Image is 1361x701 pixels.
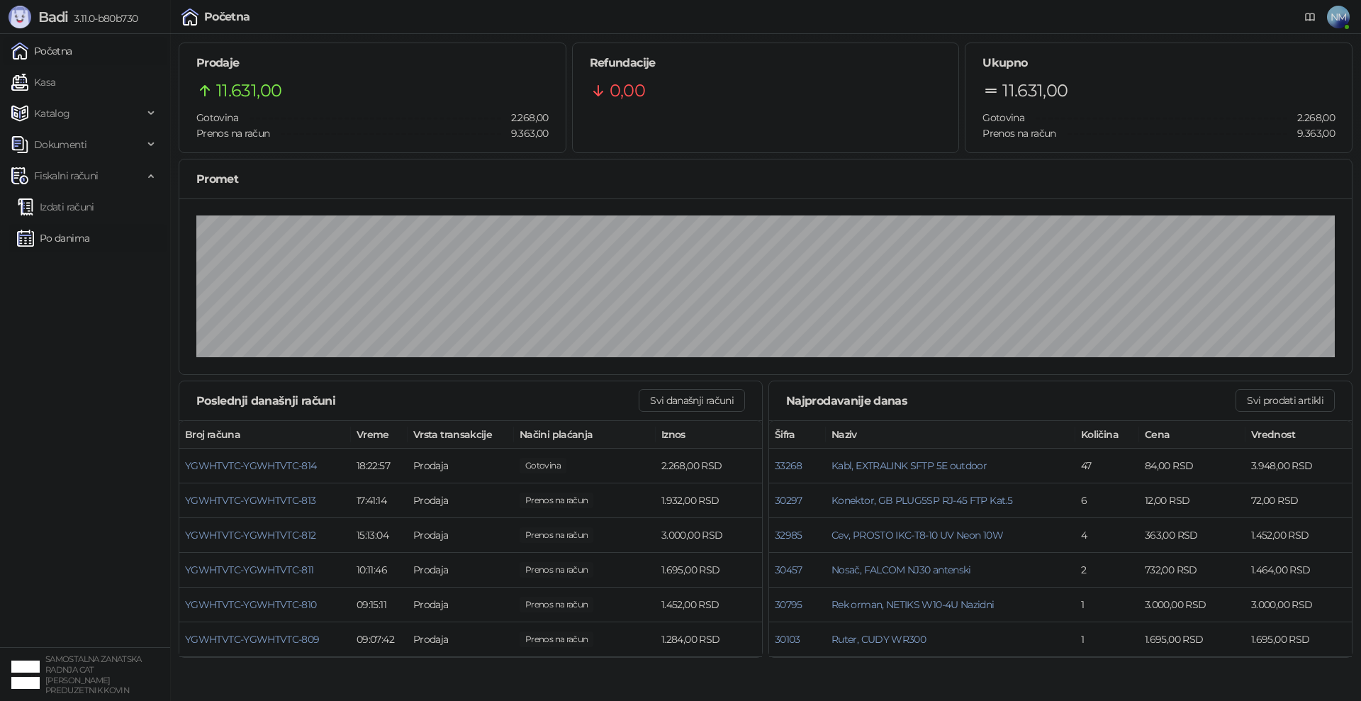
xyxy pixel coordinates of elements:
button: 33268 [775,459,802,472]
th: Broj računa [179,421,351,449]
small: SAMOSTALNA ZANATSKA RADNJA CAT [PERSON_NAME] PREDUZETNIK KOVIN [45,654,142,695]
a: Početna [11,37,72,65]
span: Badi [38,9,68,26]
span: NM [1327,6,1350,28]
div: Poslednji današnji računi [196,392,639,410]
td: Prodaja [408,518,514,553]
span: Dokumenti [34,130,86,159]
td: 84,00 RSD [1139,449,1245,483]
button: YGWHTVTC-YGWHTVTC-810 [185,598,317,611]
td: 3.000,00 RSD [656,518,762,553]
span: 1.284,00 [520,632,593,647]
span: Prenos na račun [982,127,1055,140]
td: 1.695,00 RSD [1139,622,1245,657]
th: Vreme [351,421,408,449]
button: 30457 [775,563,802,576]
td: Prodaja [408,622,514,657]
div: Početna [204,11,250,23]
td: 1 [1075,588,1139,622]
td: Prodaja [408,449,514,483]
th: Načini plaćanja [514,421,656,449]
img: Logo [9,6,31,28]
span: 1.695,00 [520,562,593,578]
th: Vrednost [1245,421,1352,449]
button: YGWHTVTC-YGWHTVTC-811 [185,563,314,576]
h5: Refundacije [590,55,942,72]
td: 2 [1075,553,1139,588]
a: Izdati računi [17,193,94,221]
td: Prodaja [408,588,514,622]
button: YGWHTVTC-YGWHTVTC-812 [185,529,316,542]
td: 6 [1075,483,1139,518]
td: 09:07:42 [351,622,408,657]
button: Konektor, GB PLUG5SP RJ-45 FTP Kat.5 [831,494,1012,507]
span: 1.452,00 [520,597,593,612]
button: Rek orman, NETIKS W10-4U Nazidni [831,598,995,611]
td: 1.464,00 RSD [1245,553,1352,588]
a: Po danima [17,224,89,252]
button: 30795 [775,598,802,611]
td: Prodaja [408,553,514,588]
button: 30103 [775,633,800,646]
span: 9.363,00 [501,125,549,141]
td: 72,00 RSD [1245,483,1352,518]
span: YGWHTVTC-YGWHTVTC-814 [185,459,317,472]
td: 363,00 RSD [1139,518,1245,553]
button: Svi današnji računi [639,389,745,412]
span: 2.268,00 [1287,110,1335,125]
td: 1.452,00 RSD [656,588,762,622]
td: 12,00 RSD [1139,483,1245,518]
td: 10:11:46 [351,553,408,588]
td: 15:13:04 [351,518,408,553]
button: 32985 [775,529,802,542]
span: Gotovina [196,111,238,124]
span: 3.11.0-b80b730 [68,12,138,25]
td: 3.000,00 RSD [1139,588,1245,622]
button: YGWHTVTC-YGWHTVTC-809 [185,633,320,646]
h5: Ukupno [982,55,1335,72]
th: Šifra [769,421,826,449]
span: 2.268,00 [501,110,549,125]
td: 2.268,00 RSD [656,449,762,483]
td: 1.452,00 RSD [1245,518,1352,553]
img: 64x64-companyLogo-ae27db6e-dfce-48a1-b68e-83471bd1bffd.png [11,661,40,689]
div: Najprodavanije danas [786,392,1236,410]
div: Promet [196,170,1335,188]
h5: Prodaje [196,55,549,72]
span: 4.800,00 [520,458,566,473]
td: 3.000,00 RSD [1245,588,1352,622]
td: 18:22:57 [351,449,408,483]
span: Katalog [34,99,70,128]
span: 1.932,00 [520,493,593,508]
th: Količina [1075,421,1139,449]
td: 09:15:11 [351,588,408,622]
th: Naziv [826,421,1075,449]
td: 1.284,00 RSD [656,622,762,657]
td: 1.932,00 RSD [656,483,762,518]
span: Ruter, CUDY WR300 [831,633,926,646]
button: Nosač, FALCOM NJ30 antenski [831,563,971,576]
th: Cena [1139,421,1245,449]
span: 11.631,00 [1002,77,1068,104]
button: Kabl, EXTRALINK SFTP 5E outdoor [831,459,987,472]
td: 1 [1075,622,1139,657]
th: Iznos [656,421,762,449]
span: 11.631,00 [216,77,281,104]
td: Prodaja [408,483,514,518]
td: 47 [1075,449,1139,483]
span: 9.363,00 [1287,125,1335,141]
span: 0,00 [610,77,645,104]
button: 30297 [775,494,802,507]
button: Svi prodati artikli [1236,389,1335,412]
th: Vrsta transakcije [408,421,514,449]
button: Cev, PROSTO IKC-T8-10 UV Neon 10W [831,529,1003,542]
button: YGWHTVTC-YGWHTVTC-813 [185,494,316,507]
